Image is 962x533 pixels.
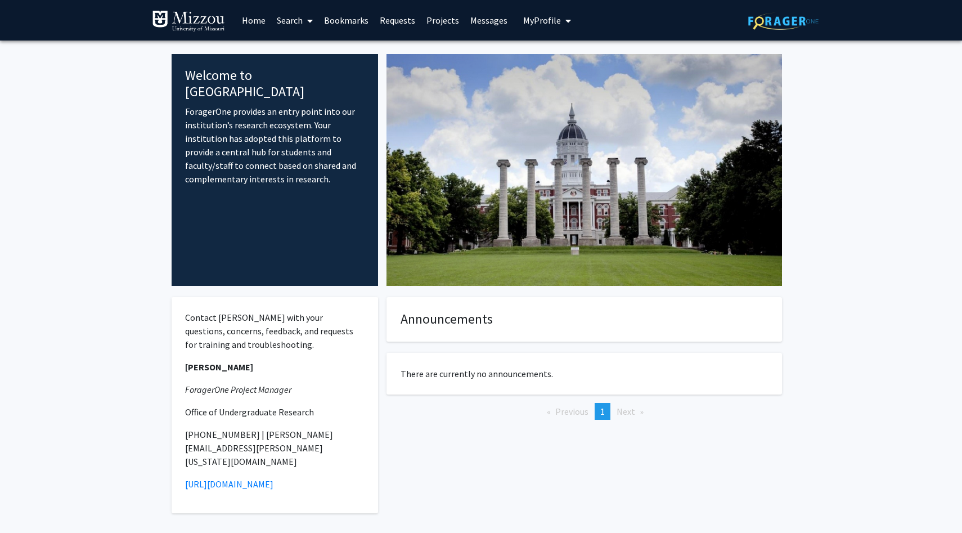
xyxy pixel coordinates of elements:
ul: Pagination [386,403,782,420]
span: 1 [600,406,605,417]
a: Search [271,1,318,40]
iframe: Chat [8,482,48,525]
p: Contact [PERSON_NAME] with your questions, concerns, feedback, and requests for training and trou... [185,311,365,351]
a: Requests [374,1,421,40]
span: My Profile [523,15,561,26]
em: ForagerOne Project Manager [185,384,291,395]
a: Home [236,1,271,40]
span: Next [617,406,635,417]
img: ForagerOne Logo [748,12,819,30]
a: Messages [465,1,513,40]
img: Cover Image [386,54,782,286]
p: Office of Undergraduate Research [185,405,365,419]
img: University of Missouri Logo [152,10,225,33]
h4: Announcements [401,311,768,328]
strong: [PERSON_NAME] [185,361,253,373]
a: [URL][DOMAIN_NAME] [185,478,273,490]
p: [PHONE_NUMBER] | [PERSON_NAME][EMAIL_ADDRESS][PERSON_NAME][US_STATE][DOMAIN_NAME] [185,428,365,468]
a: Bookmarks [318,1,374,40]
p: ForagerOne provides an entry point into our institution’s research ecosystem. Your institution ha... [185,105,365,186]
a: Projects [421,1,465,40]
span: Previous [555,406,588,417]
p: There are currently no announcements. [401,367,768,380]
h4: Welcome to [GEOGRAPHIC_DATA] [185,68,365,100]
